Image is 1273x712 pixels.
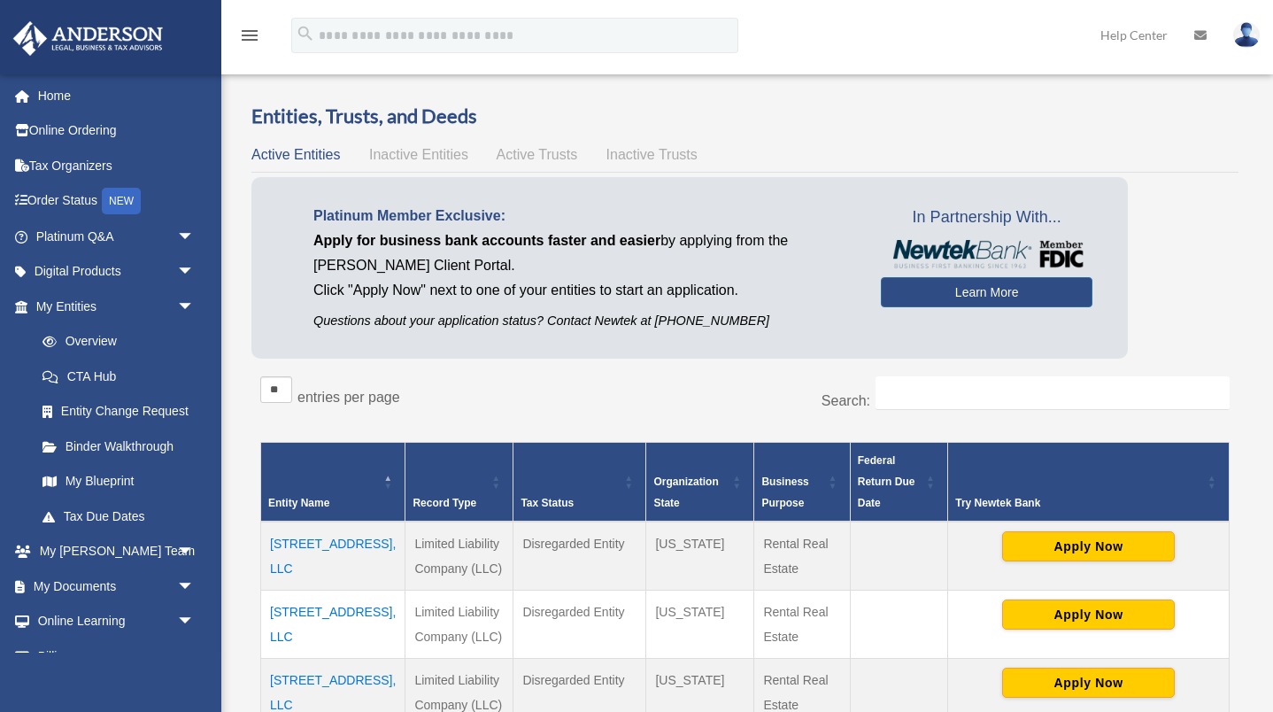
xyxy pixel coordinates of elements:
span: arrow_drop_down [177,569,212,605]
td: [US_STATE] [646,522,754,591]
p: by applying from the [PERSON_NAME] Client Portal. [313,228,854,278]
th: Record Type: Activate to sort [405,442,513,522]
img: NewtekBankLogoSM.png [890,240,1084,268]
th: Entity Name: Activate to invert sorting [261,442,405,522]
p: Click "Apply Now" next to one of your entities to start an application. [313,278,854,303]
span: Apply for business bank accounts faster and easier [313,233,660,248]
img: Anderson Advisors Platinum Portal [8,21,168,56]
td: Limited Liability Company (LLC) [405,522,513,591]
div: NEW [102,188,141,214]
span: Inactive Entities [369,147,468,162]
i: search [296,24,315,43]
td: Disregarded Entity [513,590,646,658]
a: Online Learningarrow_drop_down [12,604,221,639]
a: Tax Due Dates [25,499,212,534]
a: Overview [25,324,204,360]
td: Rental Real Estate [754,590,850,658]
td: Disregarded Entity [513,522,646,591]
span: Active Entities [251,147,340,162]
span: Organization State [653,476,718,509]
span: arrow_drop_down [177,219,212,255]
span: arrow_drop_down [177,534,212,570]
div: Try Newtek Bank [955,492,1202,514]
button: Apply Now [1002,531,1175,561]
a: Binder Walkthrough [25,429,212,464]
th: Federal Return Due Date: Activate to sort [850,442,948,522]
button: Apply Now [1002,600,1175,630]
span: arrow_drop_down [177,254,212,290]
a: Digital Productsarrow_drop_down [12,254,221,290]
td: [US_STATE] [646,590,754,658]
i: menu [239,25,260,46]
span: Federal Return Due Date [858,454,915,509]
img: User Pic [1233,22,1260,48]
span: arrow_drop_down [177,604,212,640]
span: arrow_drop_down [177,638,212,675]
a: Home [12,78,221,113]
th: Try Newtek Bank : Activate to sort [948,442,1230,522]
label: Search: [822,393,870,408]
td: Limited Liability Company (LLC) [405,590,513,658]
a: Learn More [881,277,1092,307]
a: Online Ordering [12,113,221,149]
th: Business Purpose: Activate to sort [754,442,850,522]
button: Apply Now [1002,668,1175,698]
a: Tax Organizers [12,148,221,183]
td: [STREET_ADDRESS], LLC [261,522,405,591]
span: Entity Name [268,497,329,509]
a: Platinum Q&Aarrow_drop_down [12,219,221,254]
h3: Entities, Trusts, and Deeds [251,103,1238,130]
a: My Blueprint [25,464,212,499]
a: Billingarrow_drop_down [12,638,221,674]
span: Record Type [413,497,476,509]
th: Tax Status: Activate to sort [513,442,646,522]
a: My Documentsarrow_drop_down [12,569,221,604]
a: Order StatusNEW [12,183,221,220]
th: Organization State: Activate to sort [646,442,754,522]
a: menu [239,31,260,46]
span: Tax Status [521,497,574,509]
span: In Partnership With... [881,204,1092,232]
td: [STREET_ADDRESS], LLC [261,590,405,658]
p: Platinum Member Exclusive: [313,204,854,228]
span: Active Trusts [497,147,578,162]
a: My Entitiesarrow_drop_down [12,289,212,324]
label: entries per page [297,390,400,405]
span: Business Purpose [761,476,808,509]
span: arrow_drop_down [177,289,212,325]
span: Inactive Trusts [606,147,698,162]
a: CTA Hub [25,359,212,394]
a: My [PERSON_NAME] Teamarrow_drop_down [12,534,221,569]
a: Entity Change Request [25,394,212,430]
p: Questions about your application status? Contact Newtek at [PHONE_NUMBER] [313,310,854,332]
td: Rental Real Estate [754,522,850,591]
